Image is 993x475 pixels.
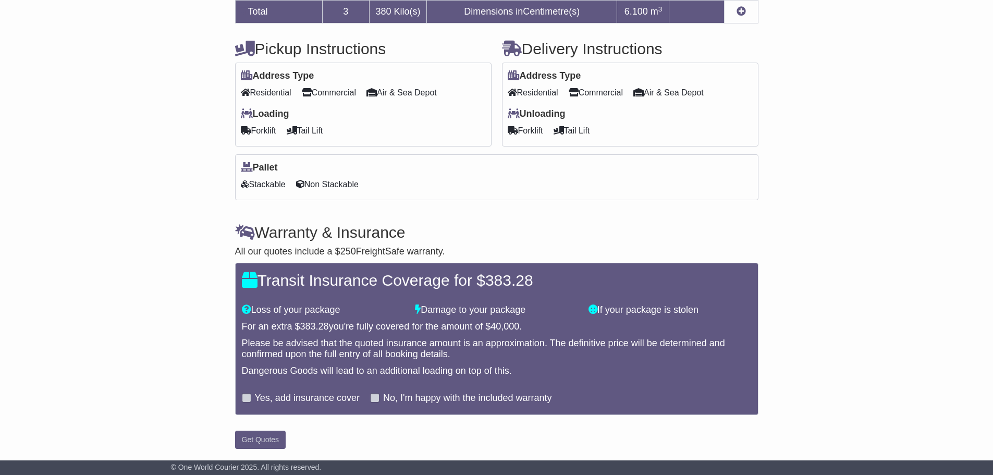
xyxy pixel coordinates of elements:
[171,463,322,471] span: © One World Courier 2025. All rights reserved.
[242,272,752,289] h4: Transit Insurance Coverage for $
[237,305,410,316] div: Loss of your package
[485,272,533,289] span: 383.28
[322,1,370,23] td: 3
[410,305,583,316] div: Damage to your package
[241,162,278,174] label: Pallet
[241,84,291,101] span: Residential
[235,40,492,57] h4: Pickup Instructions
[287,123,323,139] span: Tail Lift
[242,338,752,360] div: Please be advised that the quoted insurance amount is an approximation. The definitive price will...
[569,84,623,101] span: Commercial
[508,108,566,120] label: Unloading
[502,40,758,57] h4: Delivery Instructions
[508,123,543,139] span: Forklift
[241,108,289,120] label: Loading
[235,431,286,449] button: Get Quotes
[296,176,359,192] span: Non Stackable
[491,321,519,332] span: 40,000
[508,84,558,101] span: Residential
[235,224,758,241] h4: Warranty & Insurance
[235,246,758,258] div: All our quotes include a $ FreightSafe warranty.
[508,70,581,82] label: Address Type
[255,393,360,404] label: Yes, add insurance cover
[737,6,746,17] a: Add new item
[370,1,427,23] td: Kilo(s)
[376,6,391,17] span: 380
[241,176,286,192] span: Stackable
[383,393,552,404] label: No, I'm happy with the included warranty
[235,1,322,23] td: Total
[340,246,356,257] span: 250
[241,70,314,82] label: Address Type
[366,84,437,101] span: Air & Sea Depot
[583,305,757,316] div: If your package is stolen
[427,1,617,23] td: Dimensions in Centimetre(s)
[633,84,704,101] span: Air & Sea Depot
[242,366,752,377] div: Dangerous Goods will lead to an additional loading on top of this.
[554,123,590,139] span: Tail Lift
[302,84,356,101] span: Commercial
[658,5,663,13] sup: 3
[651,6,663,17] span: m
[624,6,648,17] span: 6.100
[241,123,276,139] span: Forklift
[300,321,329,332] span: 383.28
[242,321,752,333] div: For an extra $ you're fully covered for the amount of $ .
